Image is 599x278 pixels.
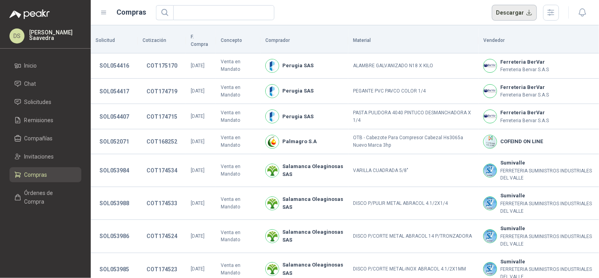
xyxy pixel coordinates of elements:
td: VARILLA CUADRADA 5/8" [348,154,479,187]
p: FERRETERIA SUMINISTROS INDUSTRIALES DEL VALLE [500,233,594,248]
td: Venta en Mandato [216,53,261,79]
button: COT168252 [143,134,181,149]
b: Ferreteria BerVar [500,58,549,66]
button: COT174524 [143,229,181,243]
th: F. Compra [186,28,216,53]
td: Venta en Mandato [216,154,261,187]
th: Vendedor [479,28,599,53]
b: Salamanca Oleaginosas SAS [282,163,344,179]
button: SOL053988 [96,196,133,210]
img: Company Logo [266,135,279,148]
td: OTB - Cabezote Para Compresor Cabezal Hs3065a Nuevo Marca 3hp [348,129,479,154]
button: COT174715 [143,110,181,124]
td: ALAMBRE GALVANIZADO N18 X KILO [348,53,479,79]
span: [DATE] [191,113,205,119]
a: Órdenes de Compra [9,185,81,209]
td: Venta en Mandato [216,79,261,104]
b: Perugia SAS [282,62,314,70]
a: Inicio [9,58,81,73]
button: SOL054416 [96,59,133,73]
img: Logo peakr [9,9,50,19]
button: SOL053985 [96,262,133,276]
button: COT175170 [143,59,181,73]
b: Palmagro S.A [282,138,317,146]
a: Compañías [9,131,81,146]
th: Comprador [261,28,348,53]
span: Solicitudes [24,98,52,106]
button: Descargar [492,5,537,21]
button: SOL053986 [96,229,133,243]
span: Chat [24,79,36,88]
a: Invitaciones [9,149,81,164]
img: Company Logo [484,135,497,148]
a: Compras [9,167,81,182]
td: DISCO P/CORTE METAL ABRACOL 14 P/TRONZADORA [348,220,479,253]
b: Sumivalle [500,192,594,200]
td: PEGANTE PVC PAVCO COLOR 1/4 [348,79,479,104]
th: Cotización [138,28,186,53]
b: COFEIND ON LINE [500,138,543,146]
button: SOL053984 [96,163,133,178]
img: Company Logo [266,230,279,243]
span: [DATE] [191,88,205,94]
span: Órdenes de Compra [24,189,74,206]
th: Solicitud [91,28,138,53]
button: COT174523 [143,262,181,276]
span: Compras [24,170,47,179]
a: Chat [9,76,81,91]
img: Company Logo [484,85,497,98]
img: Company Logo [484,110,497,123]
span: [DATE] [191,168,205,173]
b: Sumivalle [500,258,594,266]
img: Company Logo [484,164,497,177]
td: PASTA PULIDORA 4040 PINTUCO DESMANCHADORA X 1/4 [348,104,479,129]
p: FERRETERIA SUMINISTROS INDUSTRIALES DEL VALLE [500,167,594,182]
img: Company Logo [266,197,279,210]
b: Perugia SAS [282,87,314,95]
h1: Compras [117,7,146,18]
p: Ferreteria Bervar S.A.S [500,91,549,99]
p: FERRETERIA SUMINISTROS INDUSTRIALES DEL VALLE [500,200,594,215]
img: Company Logo [266,110,279,123]
button: COT174533 [143,196,181,210]
b: Salamanca Oleaginosas SAS [282,195,344,212]
p: Ferreteria Bervar S.A.S [500,117,549,125]
td: Venta en Mandato [216,220,261,253]
p: [PERSON_NAME] Saavedra [29,30,81,41]
b: Perugia SAS [282,113,314,121]
button: SOL052071 [96,134,133,149]
img: Company Logo [484,197,497,210]
td: Venta en Mandato [216,187,261,220]
a: Solicitudes [9,95,81,110]
img: Company Logo [266,59,279,72]
button: COT174534 [143,163,181,178]
span: [DATE] [191,139,205,144]
b: Salamanca Oleaginosas SAS [282,228,344,244]
div: DS [9,28,24,43]
td: Venta en Mandato [216,104,261,129]
span: [DATE] [191,233,205,239]
td: DISCO P/PULIR METAL ABRACOL 4.1/2X1/4 [348,187,479,220]
img: Company Logo [484,263,497,276]
b: Ferreteria BerVar [500,83,549,91]
img: Company Logo [266,164,279,177]
td: Venta en Mandato [216,129,261,154]
span: [DATE] [191,200,205,206]
button: COT174719 [143,84,181,98]
img: Company Logo [484,59,497,72]
th: Material [348,28,479,53]
span: Inicio [24,61,37,70]
span: Remisiones [24,116,54,125]
img: Company Logo [266,263,279,276]
b: Sumivalle [500,159,594,167]
th: Concepto [216,28,261,53]
button: SOL054417 [96,84,133,98]
img: Company Logo [484,230,497,243]
b: Ferreteria BerVar [500,109,549,117]
span: [DATE] [191,63,205,68]
b: Salamanca Oleaginosas SAS [282,261,344,277]
span: Compañías [24,134,53,143]
span: Invitaciones [24,152,54,161]
p: Ferreteria Bervar S.A.S [500,66,549,74]
a: Remisiones [9,113,81,128]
